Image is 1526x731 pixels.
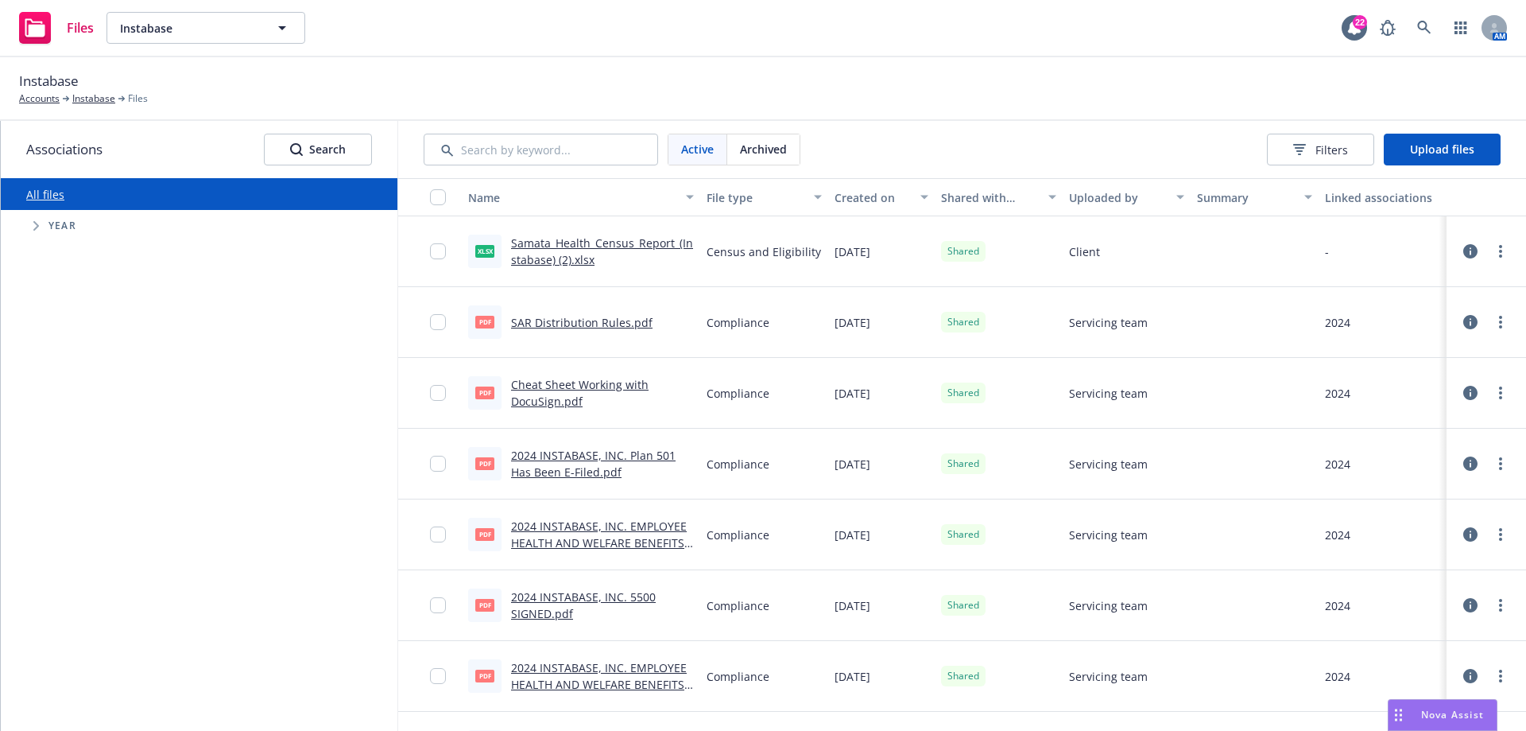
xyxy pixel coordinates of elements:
[1069,597,1148,614] span: Servicing team
[475,599,494,611] span: pdf
[475,670,494,682] span: pdf
[1325,668,1350,685] div: 2024
[1069,314,1148,331] span: Servicing team
[511,377,649,409] a: Cheat Sheet Working with DocuSign.pdf
[1325,189,1440,206] div: Linked associations
[1063,178,1191,216] button: Uploaded by
[1,210,397,242] div: Tree Example
[430,243,446,259] input: Toggle Row Selected
[835,597,870,614] span: [DATE]
[120,20,258,37] span: Instabase
[947,598,979,612] span: Shared
[828,178,935,216] button: Created on
[1353,15,1367,29] div: 22
[1069,243,1100,260] span: Client
[475,245,494,257] span: xlsx
[1069,385,1148,402] span: Servicing team
[835,527,870,543] span: [DATE]
[1408,12,1440,44] a: Search
[1491,667,1510,686] a: more
[947,386,979,400] span: Shared
[1491,242,1510,261] a: more
[1325,597,1350,614] div: 2024
[511,589,656,621] a: 2024 INSTABASE, INC. 5500 SIGNED.pdf
[1389,700,1408,730] div: Drag to move
[947,669,979,683] span: Shared
[19,91,60,106] a: Accounts
[475,387,494,399] span: pdf
[264,134,372,165] button: SearchSearch
[290,134,346,165] div: Search
[1267,134,1374,165] button: Filters
[468,189,676,206] div: Name
[707,456,769,472] span: Compliance
[128,91,148,106] span: Files
[835,189,911,206] div: Created on
[511,315,653,330] a: SAR Distribution Rules.pdf
[107,12,305,44] button: Instabase
[475,457,494,469] span: pdf
[72,91,115,106] a: Instabase
[835,385,870,402] span: [DATE]
[1421,708,1484,721] span: Nova Assist
[26,139,103,160] span: Associations
[1491,383,1510,402] a: more
[1325,243,1329,260] div: -
[1319,178,1447,216] button: Linked associations
[1069,668,1148,685] span: Servicing team
[430,668,446,684] input: Toggle Row Selected
[707,243,821,260] span: Census and Eligibility
[1325,385,1350,402] div: 2024
[511,660,687,709] a: 2024 INSTABASE, INC. EMPLOYEE HEALTH AND WELFARE BENEFITS PLAN Carrier Schedules.pdf
[1491,454,1510,473] a: more
[681,141,714,157] span: Active
[475,528,494,540] span: pdf
[935,178,1063,216] button: Shared with client
[1388,699,1497,731] button: Nova Assist
[835,668,870,685] span: [DATE]
[1293,142,1348,158] span: Filters
[13,6,100,50] a: Files
[707,189,804,206] div: File type
[1325,314,1350,331] div: 2024
[1197,189,1295,206] div: Summary
[424,134,658,165] input: Search by keyword...
[430,314,446,330] input: Toggle Row Selected
[1315,142,1348,158] span: Filters
[1069,527,1148,543] span: Servicing team
[707,314,769,331] span: Compliance
[19,71,79,91] span: Instabase
[835,456,870,472] span: [DATE]
[947,457,979,471] span: Shared
[1491,313,1510,332] a: more
[1372,12,1404,44] a: Report a Bug
[941,189,1039,206] div: Shared with client
[511,448,676,480] a: 2024 INSTABASE, INC. Plan 501 Has Been E-Filed.pdf
[707,597,769,614] span: Compliance
[947,315,979,329] span: Shared
[430,527,446,542] input: Toggle Row Selected
[707,527,769,543] span: Compliance
[511,519,687,567] a: 2024 INSTABASE, INC. EMPLOYEE HEALTH AND WELFARE BENEFITS PLAN SAR.pdf
[947,527,979,542] span: Shared
[475,316,494,328] span: pdf
[1491,596,1510,615] a: more
[1069,456,1148,472] span: Servicing team
[48,221,76,231] span: Year
[835,243,870,260] span: [DATE]
[26,187,64,202] a: All files
[290,143,303,156] svg: Search
[707,668,769,685] span: Compliance
[462,178,700,216] button: Name
[707,385,769,402] span: Compliance
[1445,12,1477,44] a: Switch app
[1325,456,1350,472] div: 2024
[1191,178,1319,216] button: Summary
[947,244,979,259] span: Shared
[1410,142,1474,157] span: Upload files
[430,385,446,401] input: Toggle Row Selected
[1325,527,1350,543] div: 2024
[1069,189,1167,206] div: Uploaded by
[740,141,787,157] span: Archived
[835,314,870,331] span: [DATE]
